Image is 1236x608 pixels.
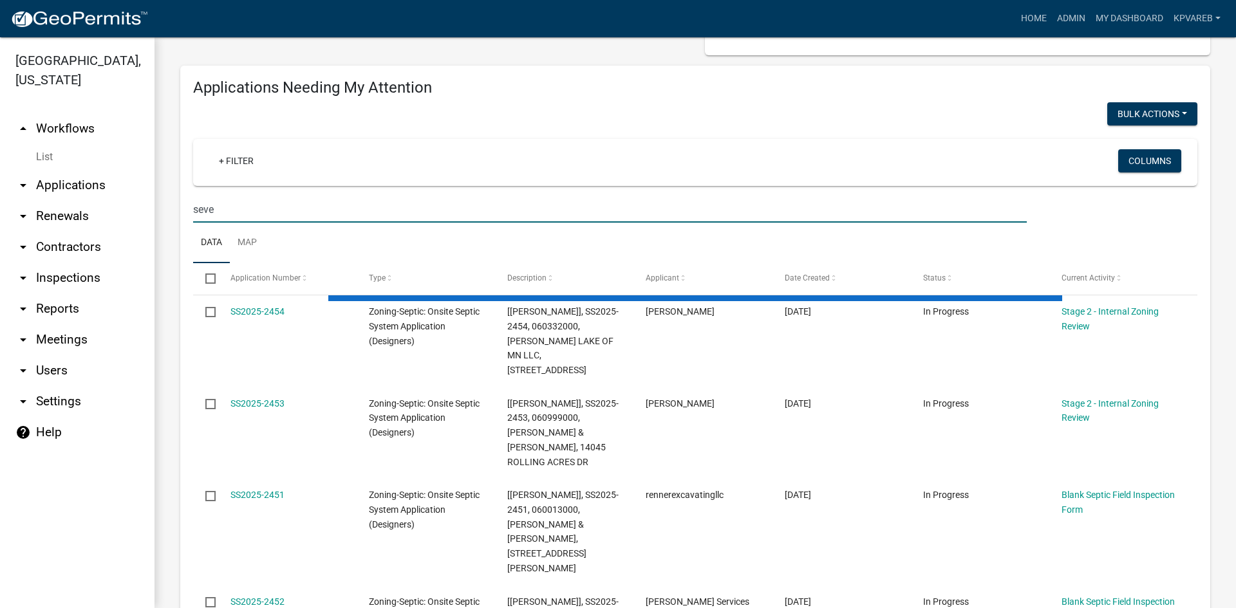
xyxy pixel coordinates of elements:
[785,306,811,317] span: 08/13/2025
[646,273,679,282] span: Applicant
[507,490,619,573] span: [Jeff Rusness], SS2025-2451, 060013000, WILLIAM K & JEANETTE A LARSON, 15974 E TONY JOHNSON RD
[15,394,31,409] i: arrow_drop_down
[1049,263,1188,294] datatable-header-cell: Current Activity
[1091,6,1168,31] a: My Dashboard
[1062,490,1175,515] a: Blank Septic Field Inspection Form
[369,490,480,530] span: Zoning-Septic: Onsite Septic System Application (Designers)
[646,306,715,317] span: Timothy D Smith
[15,301,31,317] i: arrow_drop_down
[1016,6,1052,31] a: Home
[1052,6,1091,31] a: Admin
[15,239,31,255] i: arrow_drop_down
[772,263,910,294] datatable-header-cell: Date Created
[1062,273,1115,282] span: Current Activity
[785,398,811,409] span: 08/13/2025
[369,398,480,438] span: Zoning-Septic: Onsite Septic System Application (Designers)
[507,398,619,467] span: [Jeff Rusness], SS2025-2453, 060999000, DAVID K & SHARON K TRANBY, 14045 ROLLING ACRES DR
[633,263,772,294] datatable-header-cell: Applicant
[15,363,31,378] i: arrow_drop_down
[923,273,946,282] span: Status
[507,306,619,375] span: [Jeff Rusness], SS2025-2454, 060332000, SKAFF LAKE OF MN LLC, 14027 ROLLING ACRES DR
[507,273,547,282] span: Description
[646,398,715,409] span: Timothy D Smith
[193,196,1027,223] input: Search for applications
[369,273,386,282] span: Type
[1118,149,1181,172] button: Columns
[15,208,31,224] i: arrow_drop_down
[923,490,969,500] span: In Progress
[15,332,31,347] i: arrow_drop_down
[923,398,969,409] span: In Progress
[15,425,31,440] i: help
[1062,306,1159,331] a: Stage 2 - Internal Zoning Review
[15,178,31,193] i: arrow_drop_down
[923,306,969,317] span: In Progress
[1168,6,1226,31] a: kpvareb
[193,263,218,294] datatable-header-cell: Select
[230,306,285,317] a: SS2025-2454
[646,490,724,500] span: rennerexcavatingllc
[785,273,830,282] span: Date Created
[15,121,31,136] i: arrow_drop_up
[230,490,285,500] a: SS2025-2451
[230,398,285,409] a: SS2025-2453
[15,270,31,286] i: arrow_drop_down
[911,263,1049,294] datatable-header-cell: Status
[1062,398,1159,423] a: Stage 2 - Internal Zoning Review
[785,596,811,607] span: 08/11/2025
[230,273,301,282] span: Application Number
[785,490,811,500] span: 08/11/2025
[193,78,1197,97] h4: Applications Needing My Attention
[209,149,264,172] a: + Filter
[495,263,633,294] datatable-header-cell: Description
[218,263,356,294] datatable-header-cell: Application Number
[230,596,285,607] a: SS2025-2452
[230,223,265,264] a: Map
[923,596,969,607] span: In Progress
[369,306,480,346] span: Zoning-Septic: Onsite Septic System Application (Designers)
[193,223,230,264] a: Data
[357,263,495,294] datatable-header-cell: Type
[1107,102,1197,125] button: Bulk Actions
